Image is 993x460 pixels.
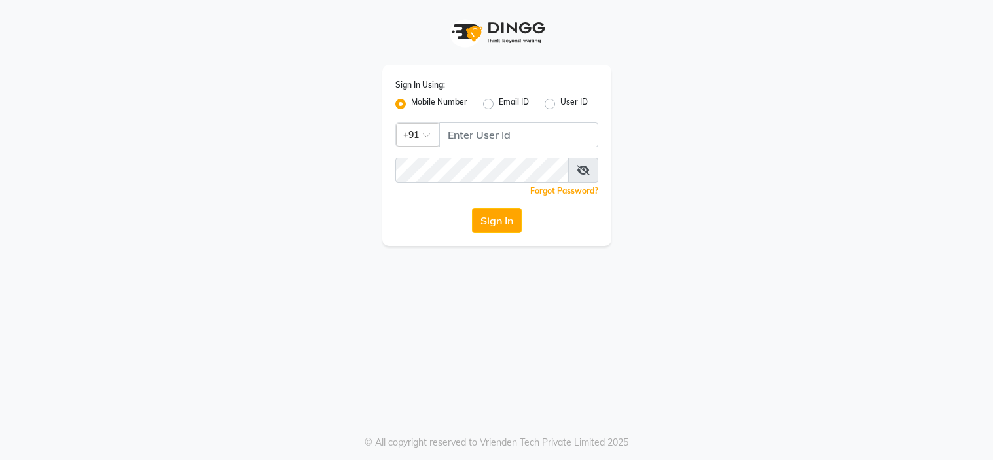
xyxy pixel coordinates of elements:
[530,186,598,196] a: Forgot Password?
[472,208,522,233] button: Sign In
[395,158,569,183] input: Username
[439,122,598,147] input: Username
[444,13,549,52] img: logo1.svg
[499,96,529,112] label: Email ID
[560,96,588,112] label: User ID
[411,96,467,112] label: Mobile Number
[395,79,445,91] label: Sign In Using:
